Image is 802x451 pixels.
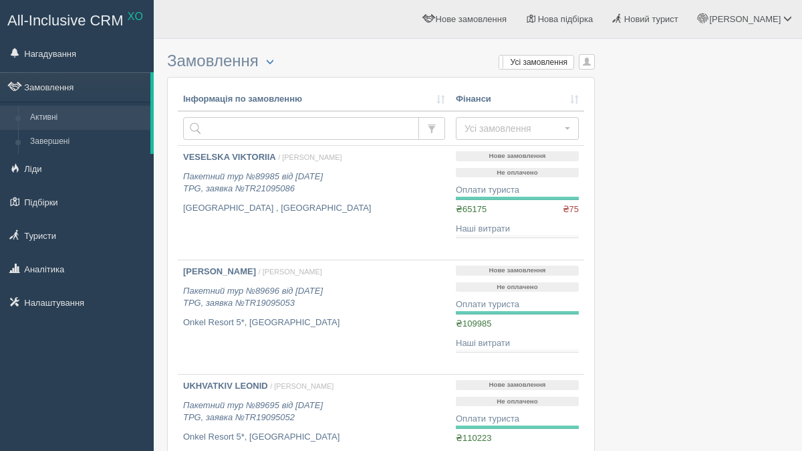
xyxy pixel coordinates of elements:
div: Оплати туриста [456,413,579,426]
div: Оплати туриста [456,184,579,197]
i: Пакетний тур №89695 від [DATE] TPG, заявка №TR19095052 [183,400,323,423]
p: [GEOGRAPHIC_DATA] , [GEOGRAPHIC_DATA] [183,202,445,215]
a: [PERSON_NAME] / [PERSON_NAME] Пакетний тур №89696 від [DATE]TPG, заявка №TR19095053 Onkel Resort ... [178,260,450,374]
span: ₴75 [563,203,579,216]
b: [PERSON_NAME] [183,266,256,276]
a: All-Inclusive CRM XO [1,1,153,37]
i: Пакетний тур №89696 від [DATE] TPG, заявка №TR19095053 [183,286,323,308]
span: ₴65175 [456,204,487,214]
span: / [PERSON_NAME] [278,153,342,161]
b: UKHVATKIV LEONID [183,381,268,391]
i: Пакетний тур №89985 від [DATE] TPG, заявка №TR21095086 [183,171,323,194]
span: Усі замовлення [464,122,561,135]
label: Усі замовлення [499,56,573,69]
p: Нове замовлення [456,380,579,390]
p: Onkel Resort 5*, [GEOGRAPHIC_DATA] [183,431,445,444]
div: Оплати туриста [456,298,579,311]
span: All-Inclusive CRM [7,12,124,29]
div: Наші витрати [456,337,579,350]
p: Не оплачено [456,168,579,178]
a: Завершені [24,130,150,154]
span: ₴109985 [456,319,491,329]
a: Активні [24,106,150,130]
span: Новий турист [624,14,678,24]
span: ₴110223 [456,433,491,443]
span: / [PERSON_NAME] [270,382,333,390]
p: Onkel Resort 5*, [GEOGRAPHIC_DATA] [183,317,445,329]
span: Нова підбірка [538,14,593,24]
h3: Замовлення [167,52,595,70]
p: Не оплачено [456,282,579,292]
button: Усі замовлення [456,117,579,140]
sup: XO [128,11,143,22]
a: Фінанси [456,93,579,106]
div: Наші витрати [456,223,579,236]
a: Інформація по замовленню [183,93,445,106]
span: Нове замовлення [436,14,507,24]
p: Нове замовлення [456,151,579,161]
span: / [PERSON_NAME] [259,268,322,276]
p: Нове замовлення [456,266,579,276]
b: VESELSKA VIKTORIIA [183,152,276,162]
input: Пошук за номером замовлення, ПІБ або паспортом туриста [183,117,419,140]
span: [PERSON_NAME] [709,14,781,24]
a: VESELSKA VIKTORIIA / [PERSON_NAME] Пакетний тур №89985 від [DATE]TPG, заявка №TR21095086 [GEOGRAP... [178,146,450,260]
p: Не оплачено [456,397,579,407]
